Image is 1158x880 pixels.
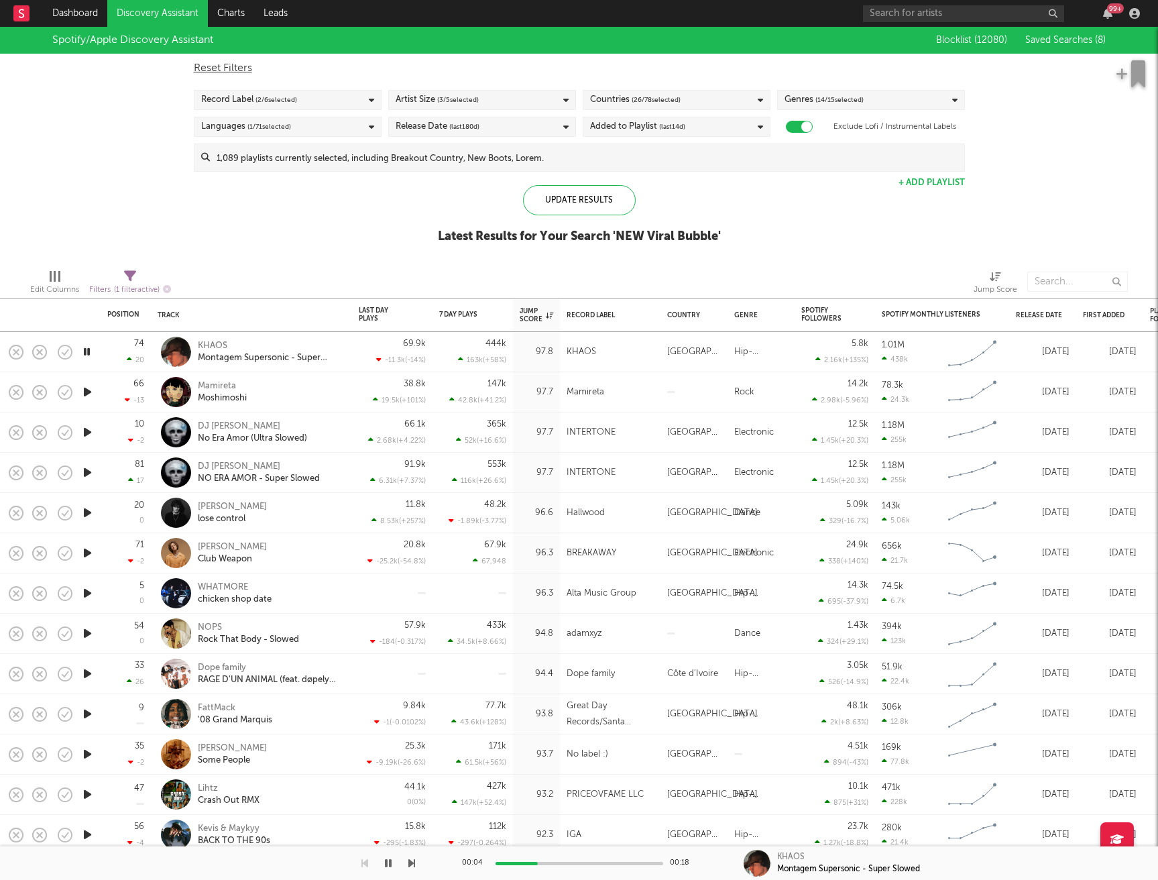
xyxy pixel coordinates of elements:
input: Search for artists [863,5,1064,22]
div: WHATMORE [198,582,272,594]
div: 255k [882,435,907,444]
div: 228k [882,797,907,806]
div: [DATE] [1016,344,1069,360]
div: [DATE] [1016,425,1069,441]
div: [GEOGRAPHIC_DATA] [667,425,721,441]
div: 14.2k [848,380,868,388]
div: 6.31k ( +7.37 % ) [370,476,426,485]
div: 97.7 [520,465,553,481]
div: 7 Day Plays [439,311,486,319]
div: Mamireta [567,384,604,400]
div: 91.9k [404,460,426,469]
div: Dope family [198,662,342,674]
div: 96.3 [520,586,553,602]
div: 0 [139,598,144,605]
a: Kevis & MaykyyBACK TO THE 90s [198,823,270,847]
div: 61.5k ( +56 % ) [456,758,506,767]
div: 394k [882,622,902,631]
a: DJ [PERSON_NAME]No Era Amor (Ultra Slowed) [198,421,307,445]
div: Montagem Supersonic - Super Slowed [198,352,342,364]
div: KHAOS [567,344,596,360]
div: 1.01M [882,341,905,349]
div: Release Date [396,119,479,135]
div: Crash Out RMX [198,795,259,807]
div: 52k ( +16.6 % ) [456,436,506,445]
svg: Chart title [942,456,1002,490]
div: [DATE] [1016,586,1069,602]
div: Country [667,311,714,319]
div: 94.8 [520,626,553,642]
div: 4.51k [848,742,868,751]
span: ( 12080 ) [974,36,1007,45]
div: -295 ( -1.83 % ) [374,838,426,847]
div: [GEOGRAPHIC_DATA] [667,706,758,722]
div: 96.6 [520,505,553,521]
div: FattMack [198,702,272,714]
div: 92.3 [520,827,553,843]
div: [GEOGRAPHIC_DATA] [667,787,758,803]
div: 365k [487,420,506,429]
div: Reset Filters [194,60,965,76]
div: Genres [785,92,864,108]
div: Hip-Hop/Rap [734,586,788,602]
span: Blocklist [936,36,1007,45]
div: -9.19k ( -26.6 % ) [367,758,426,767]
div: Dance [734,505,760,521]
svg: Chart title [942,617,1002,651]
div: 20 [127,355,144,364]
a: FattMack'08 Grand Marquis [198,702,272,726]
div: 25.3k [405,742,426,751]
svg: Chart title [942,657,1002,691]
div: [GEOGRAPHIC_DATA] [667,465,721,481]
div: 0 [139,517,144,525]
svg: Chart title [942,778,1002,812]
button: Saved Searches (8) [1021,35,1106,46]
div: [DATE] [1083,384,1137,400]
div: Some People [198,755,267,767]
div: 5.8k [852,339,868,348]
svg: Chart title [942,335,1002,369]
div: [DATE] [1083,586,1137,602]
div: 66.1k [404,420,426,429]
div: 93.7 [520,747,553,763]
div: [PERSON_NAME] [198,742,267,755]
div: Spotify Monthly Listeners [882,311,982,319]
div: -1.89k ( -3.77 % ) [449,516,506,525]
div: Hip-Hop/Rap [734,827,788,843]
div: 14.3k [848,581,868,590]
div: -25.2k ( -54.8 % ) [367,557,426,565]
a: [PERSON_NAME]Some People [198,742,267,767]
div: 97.8 [520,344,553,360]
div: 97.7 [520,384,553,400]
div: 77.8k [882,757,909,766]
div: 329 ( -16.7 % ) [820,516,868,525]
div: 0 [139,638,144,645]
div: 171k [489,742,506,751]
div: 22.4k [882,677,909,685]
div: 67,948 [473,557,506,565]
div: INTERTONE [567,425,616,441]
div: 444k [485,339,506,348]
div: -184 ( -0.317 % ) [370,637,426,646]
div: Update Results [523,185,636,215]
div: 47 [134,784,144,793]
div: [DATE] [1016,626,1069,642]
div: -11.3k ( -14 % ) [376,355,426,364]
span: ( 14 / 15 selected) [815,92,864,108]
div: [GEOGRAPHIC_DATA] [667,827,721,843]
div: Mamireta [198,380,247,392]
div: [DATE] [1083,344,1137,360]
div: 42.8k ( +41.2 % ) [449,396,506,404]
div: -2 [128,557,144,565]
div: [DATE] [1016,666,1069,682]
div: adamxyz [567,626,602,642]
div: DJ [PERSON_NAME] [198,421,307,433]
div: 35 [135,742,144,751]
div: First Added [1083,311,1130,319]
button: Filter by Last Day Plays [412,308,426,321]
div: Hip-Hop/Rap [734,344,788,360]
div: 56 [134,822,144,831]
div: BREAKAWAY [567,545,616,561]
div: Alta Music Group [567,586,636,602]
svg: Chart title [942,537,1002,570]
